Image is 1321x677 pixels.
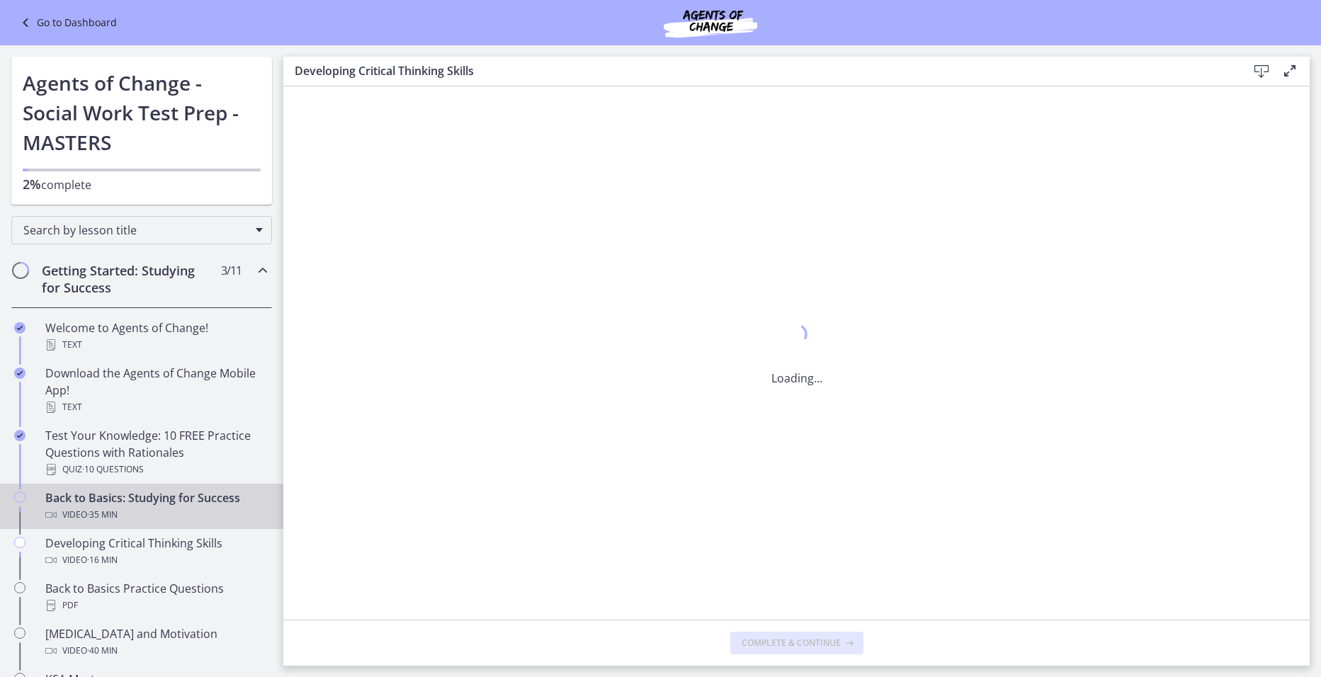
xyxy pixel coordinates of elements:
div: Video [45,506,266,523]
div: Text [45,336,266,353]
div: PDF [45,597,266,614]
div: [MEDICAL_DATA] and Motivation [45,625,266,659]
div: Back to Basics: Studying for Success [45,489,266,523]
div: Test Your Knowledge: 10 FREE Practice Questions with Rationales [45,427,266,478]
div: Developing Critical Thinking Skills [45,535,266,569]
div: Welcome to Agents of Change! [45,319,266,353]
span: Complete & continue [742,637,841,649]
h2: Getting Started: Studying for Success [42,262,215,296]
div: Quiz [45,461,266,478]
span: 2% [23,176,41,193]
span: · 10 Questions [82,461,144,478]
span: · 35 min [87,506,118,523]
div: Video [45,642,266,659]
img: Agents of Change Social Work Test Prep [625,6,795,40]
i: Completed [14,430,25,441]
div: Video [45,552,266,569]
div: Back to Basics Practice Questions [45,580,266,614]
span: · 16 min [87,552,118,569]
a: Go to Dashboard [17,14,117,31]
span: · 40 min [87,642,118,659]
h3: Developing Critical Thinking Skills [295,62,1225,79]
span: Search by lesson title [23,222,249,238]
h1: Agents of Change - Social Work Test Prep - MASTERS [23,68,261,157]
i: Completed [14,322,25,334]
i: Completed [14,368,25,379]
button: Complete & continue [730,632,863,654]
p: Loading... [771,370,822,387]
div: Text [45,399,266,416]
span: 3 / 11 [221,262,242,279]
div: 1 [771,320,822,353]
div: Search by lesson title [11,216,272,244]
div: Download the Agents of Change Mobile App! [45,365,266,416]
p: complete [23,176,261,193]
